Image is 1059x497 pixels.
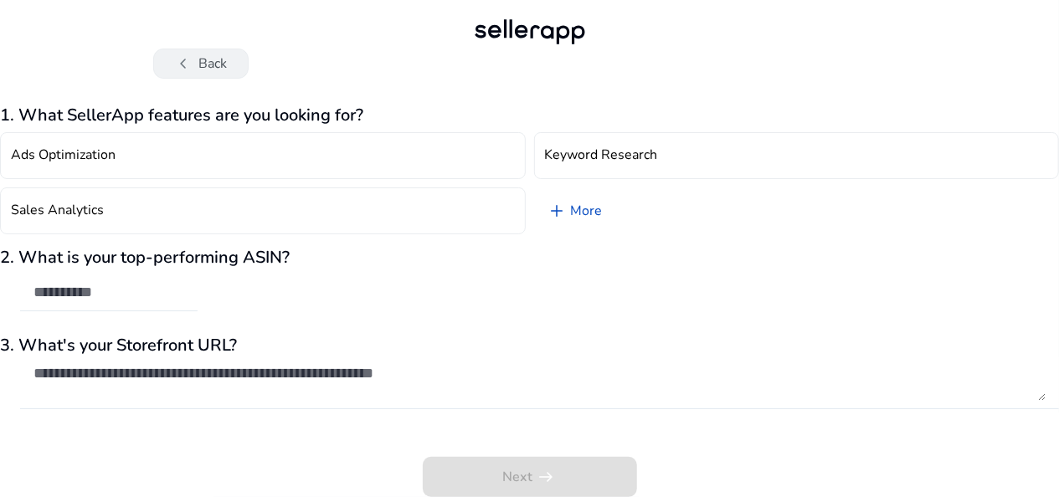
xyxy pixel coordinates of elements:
h4: Ads Optimization [11,147,116,163]
h4: Keyword Research [545,147,658,163]
h4: Sales Analytics [11,202,104,218]
span: add [547,201,568,221]
button: chevron_leftBack [153,49,249,79]
span: chevron_left [174,54,194,74]
a: More [534,187,616,234]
